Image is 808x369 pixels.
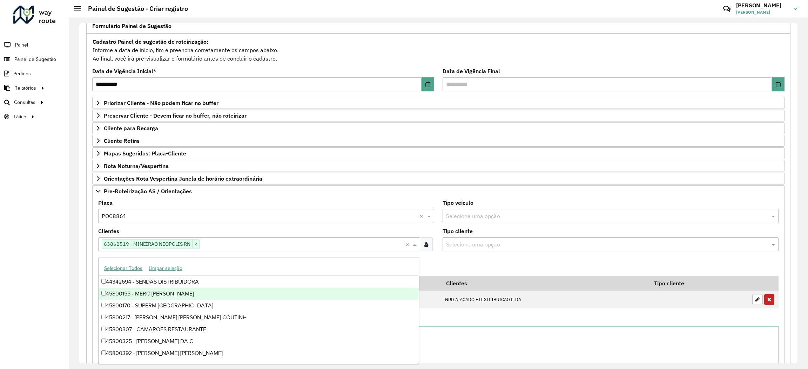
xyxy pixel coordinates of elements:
[719,1,734,16] a: Contato Rápido
[98,257,419,364] ng-dropdown-panel: Options list
[192,240,199,249] span: ×
[443,199,473,207] label: Tipo veículo
[98,227,119,235] label: Clientes
[104,138,139,144] span: Cliente Retira
[92,23,171,29] span: Formulário Painel de Sugestão
[99,323,419,335] div: 45800307 - CAMAROES RESTAURANTE
[92,135,785,147] a: Cliente Retira
[99,276,419,288] div: 44342694 - SENDAS DISTRIBUIDORA
[92,122,785,134] a: Cliente para Recarga
[15,41,28,49] span: Painel
[736,2,789,9] h3: [PERSON_NAME]
[99,312,419,323] div: 45800217 - [PERSON_NAME] [PERSON_NAME] COUTINH
[441,276,649,291] th: Clientes
[104,188,192,194] span: Pre-Roteirização AS / Orientações
[99,347,419,359] div: 45800392 - [PERSON_NAME] [PERSON_NAME]
[443,67,500,75] label: Data de Vigência Final
[104,125,158,131] span: Cliente para Recarga
[13,113,26,120] span: Tático
[81,5,188,13] h2: Painel de Sugestão - Criar registro
[92,67,156,75] label: Data de Vigência Inicial
[92,97,785,109] a: Priorizar Cliente - Não podem ficar no buffer
[92,160,785,172] a: Rota Noturna/Vespertina
[98,257,132,270] button: Adicionar
[14,56,56,63] span: Painel de Sugestão
[14,99,35,106] span: Consultas
[13,70,31,77] span: Pedidos
[422,77,434,91] button: Choose Date
[92,173,785,184] a: Orientações Rota Vespertina Janela de horário extraordinária
[102,240,192,248] span: 63862519 - MINEIRAO NEOPOLIS RN
[93,38,208,45] strong: Cadastro Painel de sugestão de roteirização:
[104,163,169,169] span: Rota Noturna/Vespertina
[736,9,789,15] span: [PERSON_NAME]
[649,276,749,291] th: Tipo cliente
[104,176,262,181] span: Orientações Rota Vespertina Janela de horário extraordinária
[104,113,247,118] span: Preservar Cliente - Devem ficar no buffer, não roteirizar
[92,37,785,63] div: Informe a data de inicio, fim e preencha corretamente os campos abaixo. Ao final, você irá pré-vi...
[99,288,419,300] div: 45800155 - MERC [PERSON_NAME]
[146,263,186,274] button: Limpar seleção
[419,212,425,220] span: Clear all
[92,185,785,197] a: Pre-Roteirização AS / Orientações
[104,100,218,106] span: Priorizar Cliente - Não podem ficar no buffer
[99,300,419,312] div: 45800170 - SUPERM [GEOGRAPHIC_DATA]
[99,335,419,347] div: 45800325 - [PERSON_NAME] DA C
[92,110,785,121] a: Preservar Cliente - Devem ficar no buffer, não roteirizar
[441,291,649,309] td: NRD ATACADO E DISTRIBUICAO LTDA
[101,263,146,274] button: Selecionar Todos
[772,77,785,91] button: Choose Date
[92,147,785,159] a: Mapas Sugeridos: Placa-Cliente
[14,84,36,92] span: Relatórios
[405,240,411,249] span: Clear all
[443,227,473,235] label: Tipo cliente
[104,151,186,156] span: Mapas Sugeridos: Placa-Cliente
[98,199,113,207] label: Placa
